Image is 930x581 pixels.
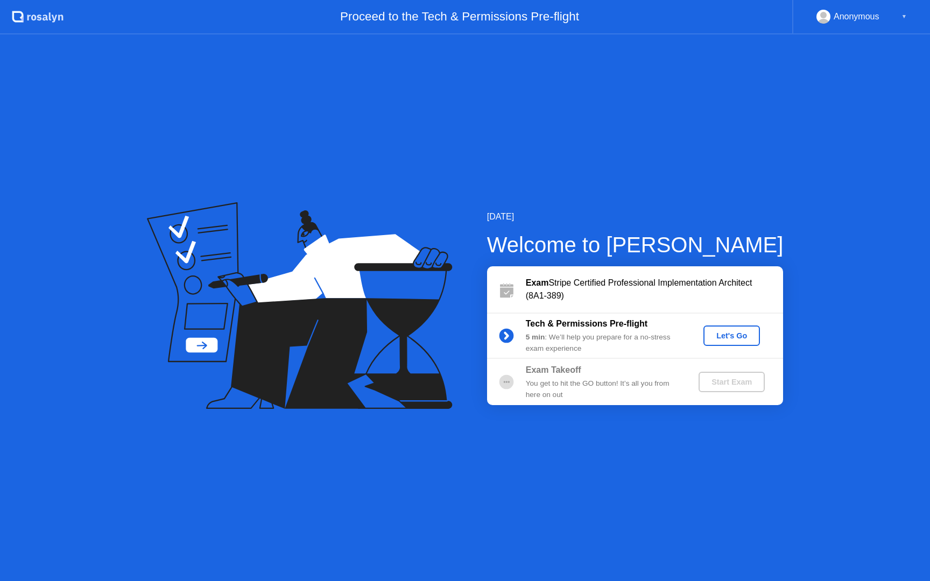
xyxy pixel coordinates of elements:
[703,325,760,346] button: Let's Go
[526,333,545,341] b: 5 min
[901,10,907,24] div: ▼
[526,332,681,354] div: : We’ll help you prepare for a no-stress exam experience
[526,277,783,302] div: Stripe Certified Professional Implementation Architect (8A1-389)
[487,229,784,261] div: Welcome to [PERSON_NAME]
[526,378,681,400] div: You get to hit the GO button! It’s all you from here on out
[487,210,784,223] div: [DATE]
[526,319,647,328] b: Tech & Permissions Pre-flight
[708,331,756,340] div: Let's Go
[834,10,879,24] div: Anonymous
[526,365,581,374] b: Exam Takeoff
[703,378,760,386] div: Start Exam
[699,372,765,392] button: Start Exam
[526,278,549,287] b: Exam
